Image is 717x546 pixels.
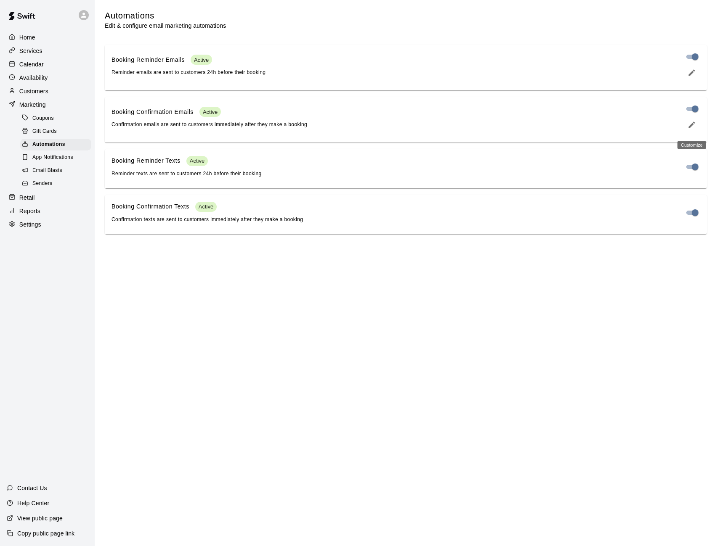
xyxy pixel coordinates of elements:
a: Home [7,31,88,44]
span: Gift Cards [32,127,57,136]
p: View public page [17,514,63,522]
span: Confirmation texts are sent to customers immediately after they make a booking [112,216,303,222]
a: Customers [7,85,88,98]
span: Active [195,203,217,210]
p: Customers [19,87,48,95]
p: Calendar [19,60,44,69]
a: Settings [7,218,88,231]
p: Availability [19,74,48,82]
p: Marketing [19,100,46,109]
p: Help Center [17,499,49,507]
p: Booking Confirmation Emails [112,108,194,116]
a: Email Blasts [20,164,95,177]
a: Automations [20,138,95,151]
p: Booking Reminder Emails [112,55,185,64]
p: Reports [19,207,40,215]
span: Active [186,158,208,164]
a: Services [7,45,88,57]
a: App Notifications [20,151,95,164]
span: Email Blasts [32,166,62,175]
span: Active [191,57,212,63]
a: Reports [7,205,88,217]
p: Contact Us [17,484,47,492]
div: Gift Cards [20,126,91,137]
p: Settings [19,220,41,229]
a: Calendar [7,58,88,71]
div: Automations [20,139,91,150]
div: Senders [20,178,91,190]
div: Email Blasts [20,165,91,177]
span: Confirmation emails are sent to customers immediately after they make a booking [112,121,307,127]
span: Active [199,109,221,115]
h5: Automations [105,10,226,21]
p: Home [19,33,35,42]
a: Senders [20,177,95,190]
a: Marketing [7,98,88,111]
span: Automations [32,140,65,149]
span: Senders [32,179,53,188]
p: Booking Reminder Texts [112,156,181,165]
span: App Notifications [32,153,73,162]
a: Coupons [20,112,95,125]
p: Copy public page link [17,529,74,538]
button: edit [683,65,700,80]
div: Customize [677,141,706,149]
p: Edit & configure email marketing automations [105,21,226,30]
div: Coupons [20,113,91,124]
button: edit [683,117,700,132]
span: Coupons [32,114,54,123]
a: Gift Cards [20,125,95,138]
a: Availability [7,71,88,84]
p: Retail [19,193,35,202]
span: Reminder emails are sent to customers 24h before their booking [112,69,266,75]
p: Booking Confirmation Texts [112,202,189,211]
div: App Notifications [20,152,91,164]
p: Services [19,47,42,55]
a: Retail [7,191,88,204]
span: Reminder texts are sent to customers 24h before their booking [112,171,262,177]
